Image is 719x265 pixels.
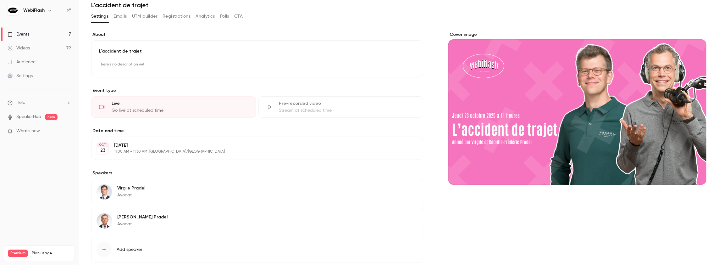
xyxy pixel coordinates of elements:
[16,128,40,134] span: What's new
[113,11,127,21] button: Emails
[117,192,145,198] p: Avocat
[234,11,243,21] button: CTA
[448,31,706,185] section: Cover image
[91,1,706,9] h1: L'accident de trajet
[8,73,33,79] div: Settings
[132,11,158,21] button: UTM builder
[163,11,191,21] button: Registrations
[112,107,248,114] div: Go live at scheduled time
[117,221,168,227] p: Avocat
[91,11,108,21] button: Settings
[279,100,415,107] div: Pre-recorded video
[91,31,423,38] label: About
[97,184,112,200] img: Virgile Pradel
[64,128,71,134] iframe: Noticeable Trigger
[196,11,215,21] button: Analytics
[117,214,168,220] p: [PERSON_NAME] Pradel
[91,87,423,94] p: Event type
[100,147,105,154] p: 23
[258,96,423,118] div: Pre-recorded videoStream at scheduled time
[99,59,415,70] p: There's no description yet
[8,31,29,37] div: Events
[45,114,58,120] span: new
[112,100,248,107] div: Live
[448,31,706,38] label: Cover image
[23,7,45,14] h6: WebiFlash
[117,185,145,191] p: Virgile Pradel
[8,45,30,51] div: Videos
[114,149,390,154] p: 11:00 AM - 11:30 AM, [GEOGRAPHIC_DATA]/[GEOGRAPHIC_DATA]
[91,128,423,134] label: Date and time
[8,5,18,15] img: WebiFlash
[91,170,423,176] label: Speakers
[8,59,36,65] div: Audience
[91,208,423,234] div: Camille Pradel[PERSON_NAME] PradelAvocat
[220,11,229,21] button: Polls
[91,237,423,262] button: Add speaker
[16,99,25,106] span: Help
[114,142,390,149] p: [DATE]
[97,143,108,147] div: OCT
[97,213,112,228] img: Camille Pradel
[8,99,71,106] li: help-dropdown-opener
[117,246,142,253] span: Add speaker
[91,179,423,205] div: Virgile PradelVirgile PradelAvocat
[99,48,415,54] p: L'accident de trajet
[279,107,415,114] div: Stream at scheduled time
[32,251,71,256] span: Plan usage
[8,250,28,257] span: Premium
[16,114,41,120] a: SpeakerHub
[91,96,256,118] div: LiveGo live at scheduled time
